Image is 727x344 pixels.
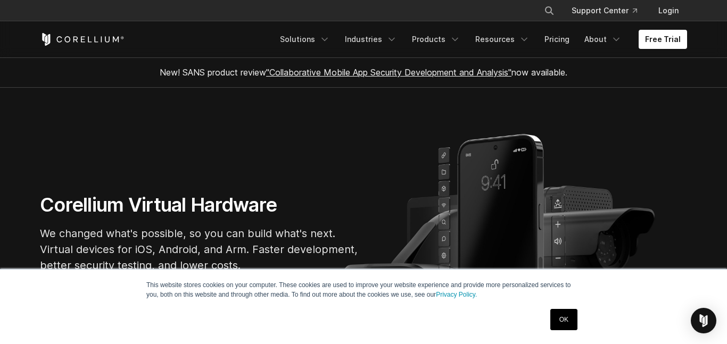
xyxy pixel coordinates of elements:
a: Solutions [274,30,336,49]
div: Open Intercom Messenger [691,308,716,333]
div: Navigation Menu [531,1,687,20]
p: This website stores cookies on your computer. These cookies are used to improve your website expe... [146,280,581,299]
button: Search [540,1,559,20]
a: Pricing [538,30,576,49]
a: Privacy Policy. [436,291,477,298]
a: Support Center [563,1,646,20]
a: Free Trial [639,30,687,49]
span: New! SANS product review now available. [160,67,567,78]
a: Industries [338,30,403,49]
a: Corellium Home [40,33,125,46]
div: Navigation Menu [274,30,687,49]
a: OK [550,309,577,330]
a: Products [406,30,467,49]
p: We changed what's possible, so you can build what's next. Virtual devices for iOS, Android, and A... [40,225,359,273]
a: "Collaborative Mobile App Security Development and Analysis" [266,67,511,78]
a: Login [650,1,687,20]
a: About [578,30,628,49]
h1: Corellium Virtual Hardware [40,193,359,217]
a: Resources [469,30,536,49]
